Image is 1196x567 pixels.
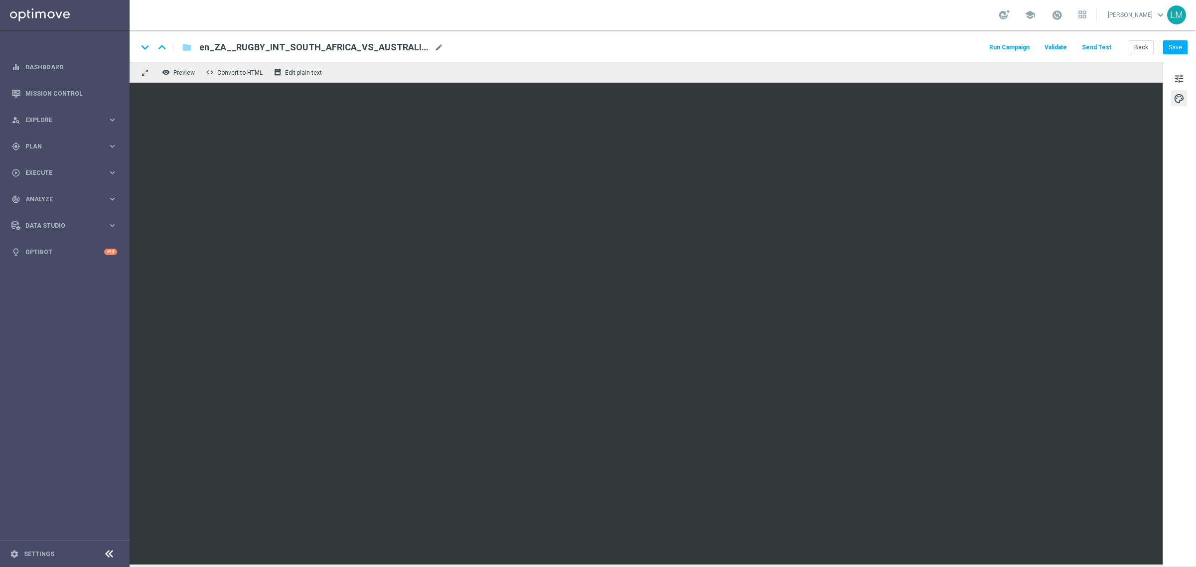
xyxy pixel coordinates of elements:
span: keyboard_arrow_down [1155,9,1166,20]
span: Plan [25,143,108,149]
span: Analyze [25,196,108,202]
span: Execute [25,170,108,176]
button: palette [1171,90,1187,106]
div: Mission Control [11,80,117,107]
button: equalizer Dashboard [11,63,118,71]
i: receipt [274,68,282,76]
a: Optibot [25,239,104,265]
span: mode_edit [435,43,444,52]
i: keyboard_arrow_right [108,168,117,177]
span: code [206,68,214,76]
i: settings [10,550,19,559]
i: track_changes [11,195,20,204]
button: Validate [1043,41,1068,54]
span: school [1025,9,1036,20]
i: lightbulb [11,248,20,257]
div: Optibot [11,239,117,265]
span: Edit plain text [285,69,322,76]
button: lightbulb Optibot +10 [11,248,118,256]
i: keyboard_arrow_right [108,194,117,204]
button: code Convert to HTML [203,66,267,79]
span: Convert to HTML [217,69,263,76]
button: Data Studio keyboard_arrow_right [11,222,118,230]
button: Mission Control [11,90,118,98]
span: Validate [1045,44,1067,51]
span: Preview [173,69,195,76]
div: Execute [11,168,108,177]
div: Explore [11,116,108,125]
i: keyboard_arrow_up [154,40,169,55]
i: keyboard_arrow_right [108,115,117,125]
button: Send Test [1080,41,1113,54]
button: play_circle_outline Execute keyboard_arrow_right [11,169,118,177]
i: equalizer [11,63,20,72]
span: palette [1174,92,1185,105]
button: tune [1171,70,1187,86]
button: track_changes Analyze keyboard_arrow_right [11,195,118,203]
div: Analyze [11,195,108,204]
a: Settings [24,551,54,557]
span: Data Studio [25,223,108,229]
i: person_search [11,116,20,125]
i: gps_fixed [11,142,20,151]
div: +10 [104,249,117,255]
i: keyboard_arrow_right [108,142,117,151]
i: remove_red_eye [162,68,170,76]
button: Back [1129,40,1154,54]
button: receipt Edit plain text [271,66,326,79]
button: remove_red_eye Preview [159,66,199,79]
a: Mission Control [25,80,117,107]
i: keyboard_arrow_right [108,221,117,230]
a: Dashboard [25,54,117,80]
div: Plan [11,142,108,151]
span: Explore [25,117,108,123]
button: Save [1163,40,1188,54]
div: Data Studio [11,221,108,230]
div: Dashboard [11,54,117,80]
button: folder [181,39,193,55]
i: keyboard_arrow_down [138,40,152,55]
i: folder [182,41,192,53]
a: [PERSON_NAME]keyboard_arrow_down [1107,7,1167,22]
button: gps_fixed Plan keyboard_arrow_right [11,142,118,150]
div: LM [1167,5,1186,24]
span: en_ZA__RUGBY_INT_SOUTH_AFRICA_VS_AUSTRALIA_LOTTO_COMBO__EMT_ALL_EM_TAC_LT [199,41,431,53]
button: Run Campaign [988,41,1031,54]
button: person_search Explore keyboard_arrow_right [11,116,118,124]
span: tune [1174,72,1185,85]
i: play_circle_outline [11,168,20,177]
